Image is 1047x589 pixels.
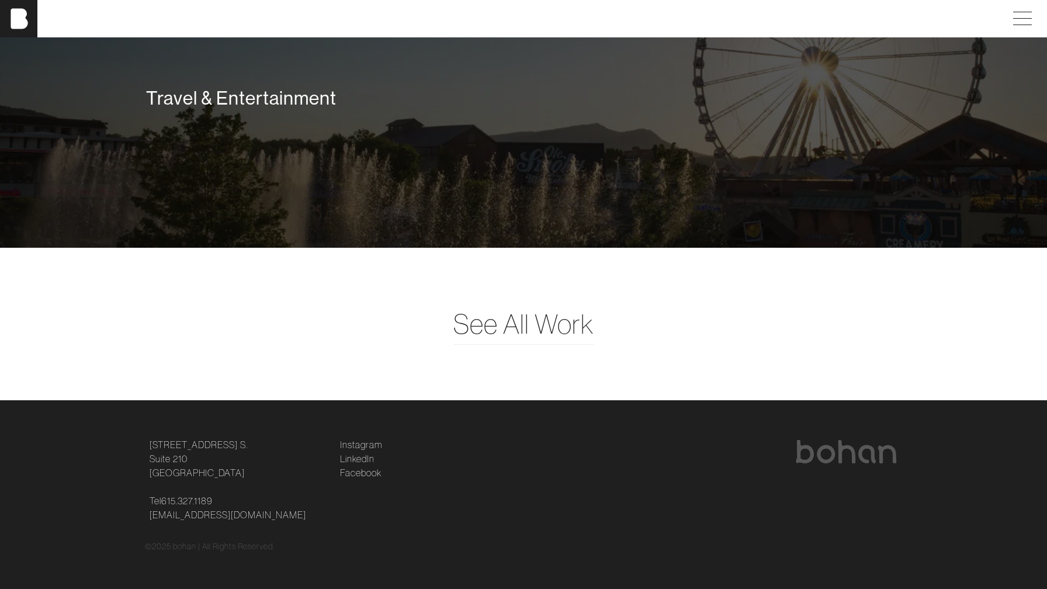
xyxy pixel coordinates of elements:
a: Facebook [340,466,382,480]
a: 615.327.1189 [161,494,213,508]
p: bohan | All Rights Reserved. [173,541,275,553]
p: Tel [150,494,326,522]
a: LinkedIn [340,452,375,466]
a: See All Work [453,304,594,344]
a: [EMAIL_ADDRESS][DOMAIN_NAME] [150,508,306,522]
div: Travel & Entertainment [146,86,900,110]
a: [STREET_ADDRESS] S.Suite 210[GEOGRAPHIC_DATA] [150,438,248,480]
a: Instagram [340,438,382,452]
div: © 2025 [145,541,902,553]
img: bohan logo [795,440,897,463]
